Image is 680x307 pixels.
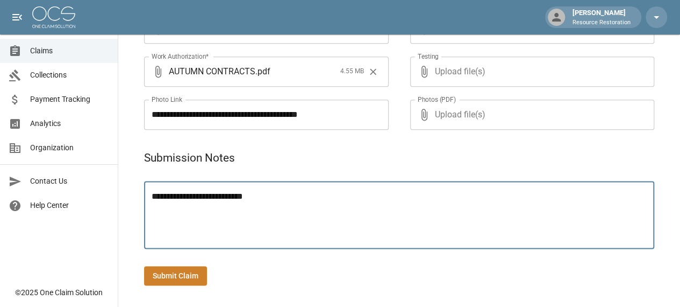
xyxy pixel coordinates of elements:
[435,57,626,87] span: Upload file(s)
[340,66,364,77] span: 4.55 MB
[30,118,109,129] span: Analytics
[30,200,109,211] span: Help Center
[30,69,109,81] span: Collections
[6,6,28,28] button: open drawer
[152,95,182,104] label: Photo Link
[30,142,109,153] span: Organization
[30,45,109,57] span: Claims
[572,18,631,27] p: Resource Restoration
[255,65,270,78] span: . pdf
[144,266,207,286] button: Submit Claim
[435,100,626,130] span: Upload file(s)
[30,176,109,187] span: Contact Us
[152,52,209,61] label: Work Authorization*
[30,94,109,105] span: Payment Tracking
[32,6,75,28] img: ocs-logo-white-transparent.png
[418,95,456,104] label: Photos (PDF)
[365,64,381,80] button: Clear
[15,287,103,298] div: © 2025 One Claim Solution
[169,65,255,78] span: AUTUMN CONTRACTS
[568,8,635,27] div: [PERSON_NAME]
[418,52,439,61] label: Testing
